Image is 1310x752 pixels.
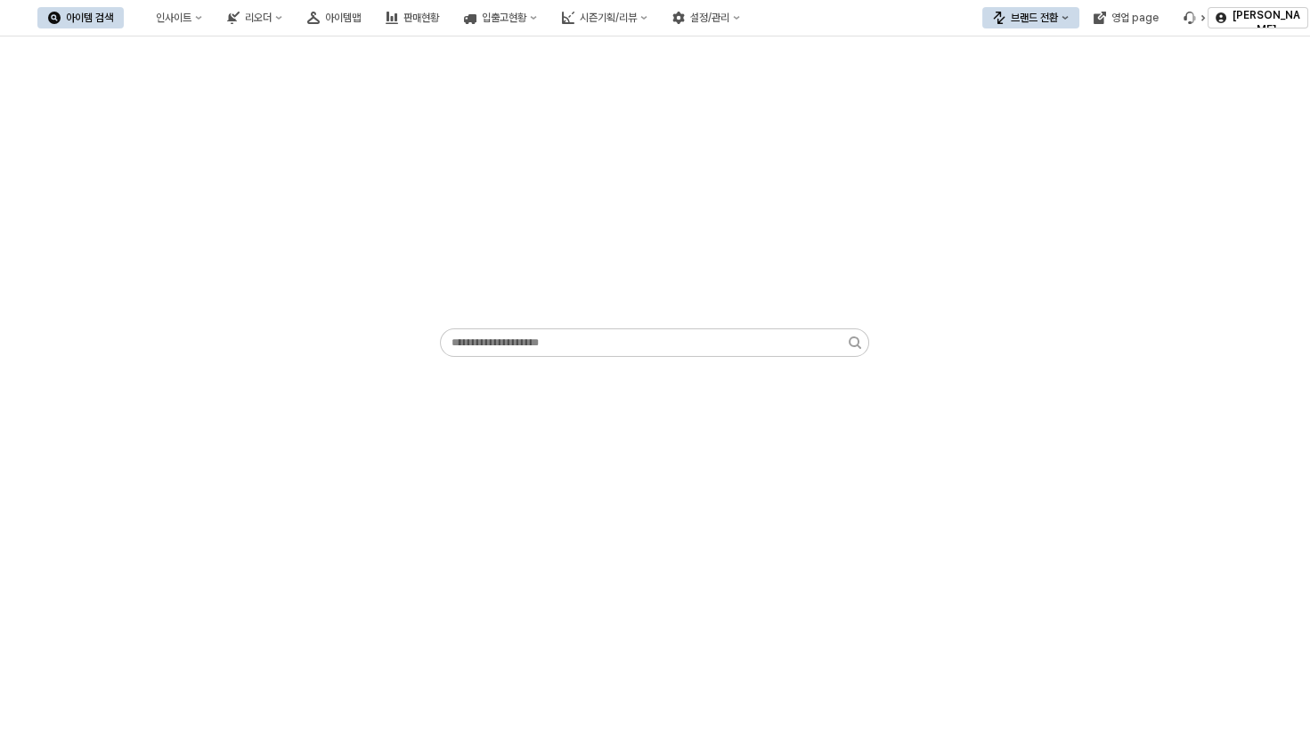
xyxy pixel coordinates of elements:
button: 시즌기획/리뷰 [551,7,658,28]
div: 시즌기획/리뷰 [580,12,637,24]
div: 버그 제보 및 기능 개선 요청 [1173,7,1217,28]
button: 판매현황 [375,7,450,28]
div: 아이템맵 [325,12,361,24]
p: [PERSON_NAME] [1232,8,1300,36]
div: 영업 page [1111,12,1159,24]
button: 인사이트 [127,7,213,28]
button: 입출고현황 [453,7,548,28]
button: 아이템맵 [297,7,371,28]
div: 판매현황 [403,12,439,24]
button: 리오더 [216,7,293,28]
div: 인사이트 [156,12,191,24]
button: [PERSON_NAME] [1208,7,1308,28]
button: 설정/관리 [662,7,751,28]
button: 아이템 검색 [37,7,124,28]
div: 리오더 [245,12,272,24]
button: 브랜드 전환 [982,7,1079,28]
div: 설정/관리 [690,12,729,24]
button: 영업 page [1083,7,1169,28]
div: 브랜드 전환 [1011,12,1058,24]
div: 입출고현황 [482,12,526,24]
div: 아이템 검색 [66,12,113,24]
